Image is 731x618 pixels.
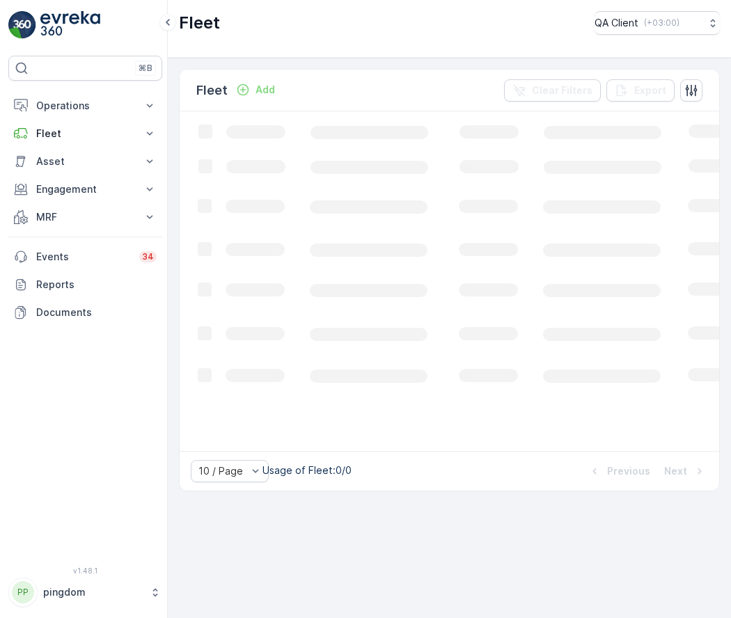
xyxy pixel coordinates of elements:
[8,11,36,39] img: logo
[8,566,162,575] span: v 1.48.1
[595,11,720,35] button: QA Client(+03:00)
[230,81,281,98] button: Add
[634,84,666,97] p: Export
[43,585,143,599] p: pingdom
[8,299,162,326] a: Documents
[8,175,162,203] button: Engagement
[586,463,652,480] button: Previous
[663,463,708,480] button: Next
[36,127,134,141] p: Fleet
[36,99,134,113] p: Operations
[139,63,152,74] p: ⌘B
[595,16,638,30] p: QA Client
[36,154,134,168] p: Asset
[644,17,679,29] p: ( +03:00 )
[8,148,162,175] button: Asset
[664,464,687,478] p: Next
[606,79,675,102] button: Export
[262,463,352,477] p: Usage of Fleet : 0/0
[8,92,162,120] button: Operations
[40,11,100,39] img: logo_light-DOdMpM7g.png
[196,81,228,100] p: Fleet
[8,578,162,607] button: PPpingdom
[36,250,131,264] p: Events
[607,464,650,478] p: Previous
[504,79,601,102] button: Clear Filters
[256,83,275,97] p: Add
[8,120,162,148] button: Fleet
[36,182,134,196] p: Engagement
[142,251,154,262] p: 34
[179,12,220,34] p: Fleet
[8,203,162,231] button: MRF
[532,84,592,97] p: Clear Filters
[8,271,162,299] a: Reports
[36,210,134,224] p: MRF
[12,581,34,603] div: PP
[36,306,157,319] p: Documents
[8,243,162,271] a: Events34
[36,278,157,292] p: Reports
